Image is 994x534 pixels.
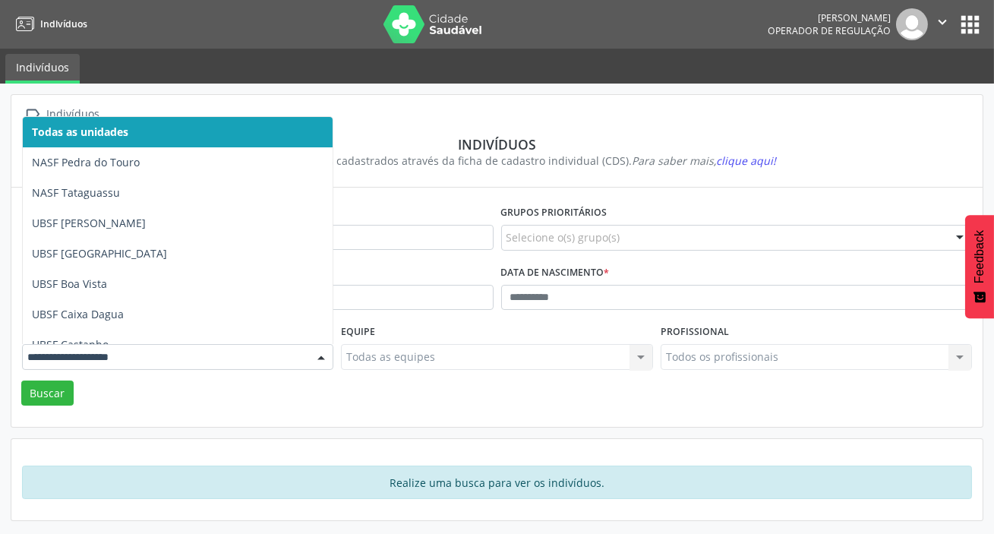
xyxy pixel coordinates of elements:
span: clique aqui! [716,153,776,168]
span: Indivíduos [40,17,87,30]
span: UBSF Castanho [32,337,109,352]
label: Data de nascimento [501,261,610,285]
button: Feedback - Mostrar pesquisa [965,215,994,318]
label: Equipe [341,321,375,344]
span: NASF Pedra do Touro [32,155,140,169]
div: Indivíduos [44,103,103,125]
div: Realize uma busca para ver os indivíduos. [22,466,972,499]
button: Buscar [21,381,74,406]
span: Selecione o(s) grupo(s) [506,229,620,245]
div: Visualize os indivíduos cadastrados através da ficha de cadastro individual (CDS). [33,153,961,169]
span: NASF Tataguassu [32,185,120,200]
span: UBSF Boa Vista [32,276,107,291]
a: Indivíduos [5,54,80,84]
span: Feedback [973,230,986,283]
label: Profissional [661,321,729,344]
img: img [896,8,928,40]
span: UBSF [PERSON_NAME] [32,216,146,230]
i:  [934,14,951,30]
span: Todas as unidades [32,125,128,139]
span: Operador de regulação [768,24,891,37]
i:  [22,103,44,125]
label: Grupos prioritários [501,201,607,225]
button: apps [957,11,983,38]
i: Para saber mais, [632,153,776,168]
a:  Indivíduos [22,103,103,125]
div: [PERSON_NAME] [768,11,891,24]
div: Indivíduos [33,136,961,153]
a: Indivíduos [11,11,87,36]
span: UBSF Caixa Dagua [32,307,124,321]
button:  [928,8,957,40]
span: UBSF [GEOGRAPHIC_DATA] [32,246,167,261]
